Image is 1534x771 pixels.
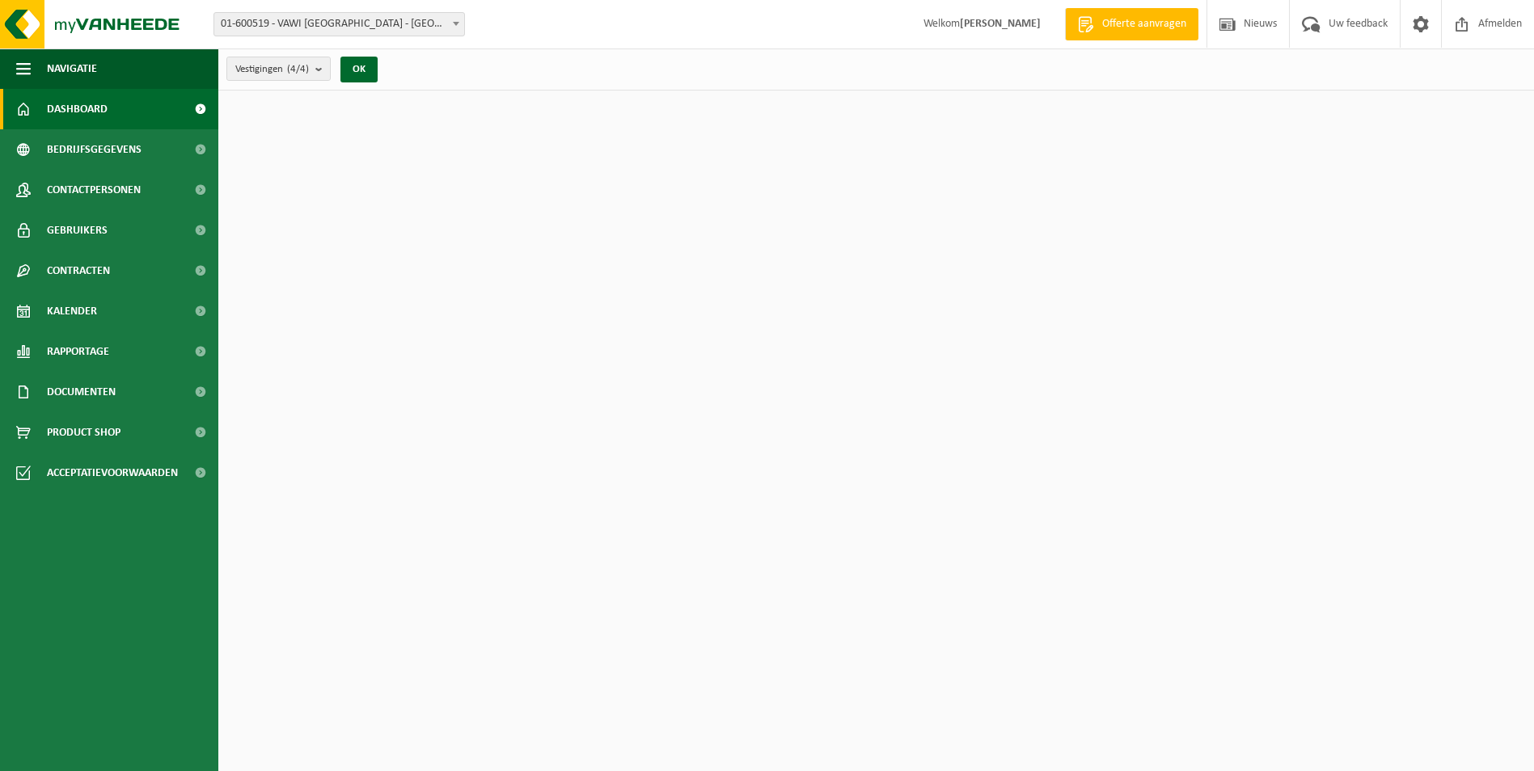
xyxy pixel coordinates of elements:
span: Acceptatievoorwaarden [47,453,178,493]
span: 01-600519 - VAWI NV - ANTWERPEN [214,13,464,36]
span: Contactpersonen [47,170,141,210]
span: Rapportage [47,331,109,372]
span: Kalender [47,291,97,331]
span: 01-600519 - VAWI NV - ANTWERPEN [213,12,465,36]
count: (4/4) [287,64,309,74]
span: Gebruikers [47,210,108,251]
span: Navigatie [47,48,97,89]
span: Bedrijfsgegevens [47,129,142,170]
span: Contracten [47,251,110,291]
button: Vestigingen(4/4) [226,57,331,81]
span: Product Shop [47,412,120,453]
button: OK [340,57,378,82]
span: Offerte aanvragen [1098,16,1190,32]
span: Documenten [47,372,116,412]
span: Dashboard [47,89,108,129]
a: Offerte aanvragen [1065,8,1198,40]
strong: [PERSON_NAME] [960,18,1041,30]
span: Vestigingen [235,57,309,82]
